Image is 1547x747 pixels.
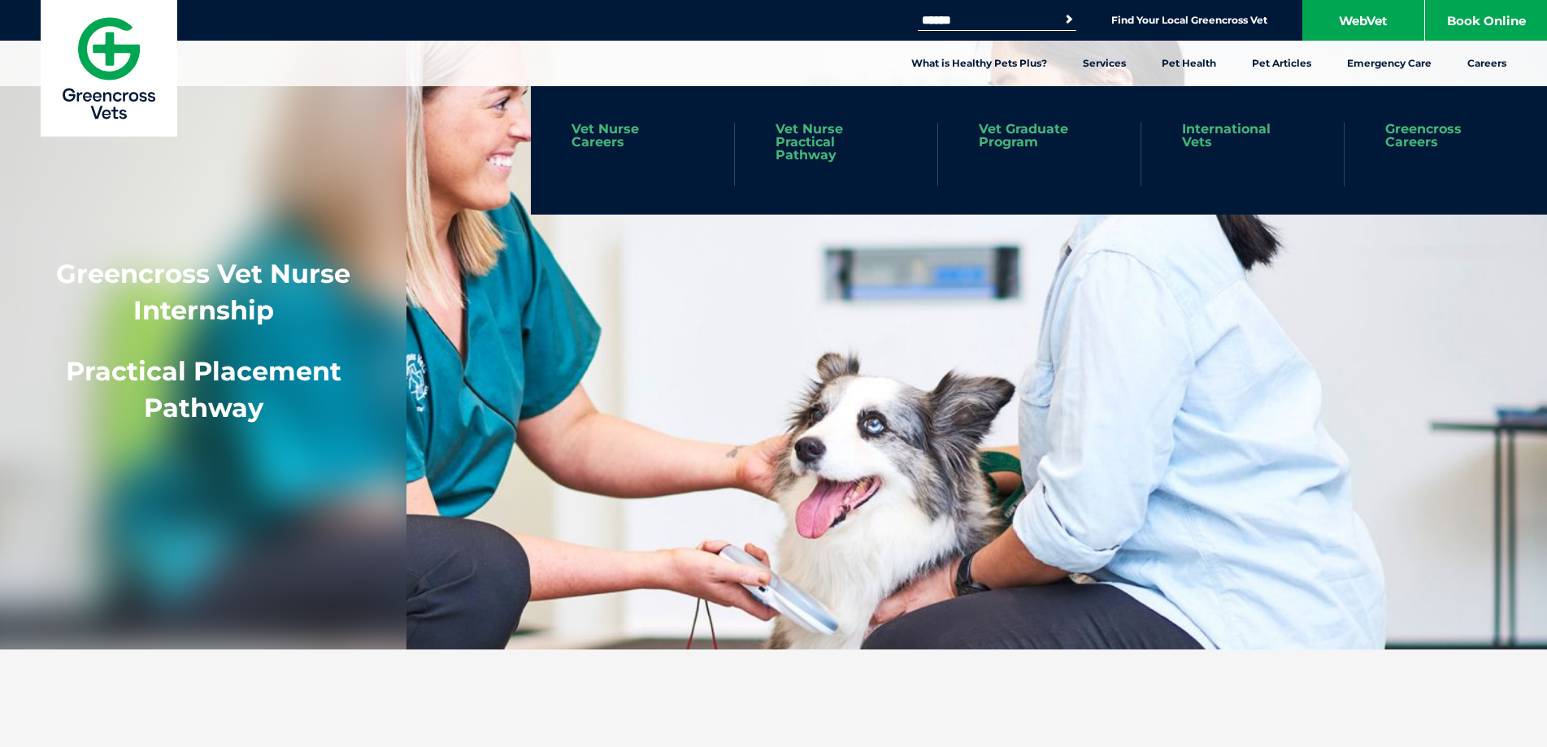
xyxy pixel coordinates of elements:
[893,41,1065,86] a: What is Healthy Pets Plus?
[66,355,341,423] span: Practical Placement Pathway
[776,123,897,162] a: Vet Nurse Practical Pathway
[1065,41,1144,86] a: Services
[1385,123,1506,149] a: Greencross Careers
[1182,123,1303,149] a: International Vets
[1329,41,1449,86] a: Emergency Care
[1144,41,1234,86] a: Pet Health
[1061,11,1077,28] button: Search
[1234,41,1329,86] a: Pet Articles
[1449,41,1524,86] a: Careers
[571,123,693,149] a: Vet Nurse Careers
[1111,14,1267,27] a: Find Your Local Greencross Vet
[979,123,1100,149] a: Vet Graduate Program
[56,258,350,326] strong: Greencross Vet Nurse Internship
